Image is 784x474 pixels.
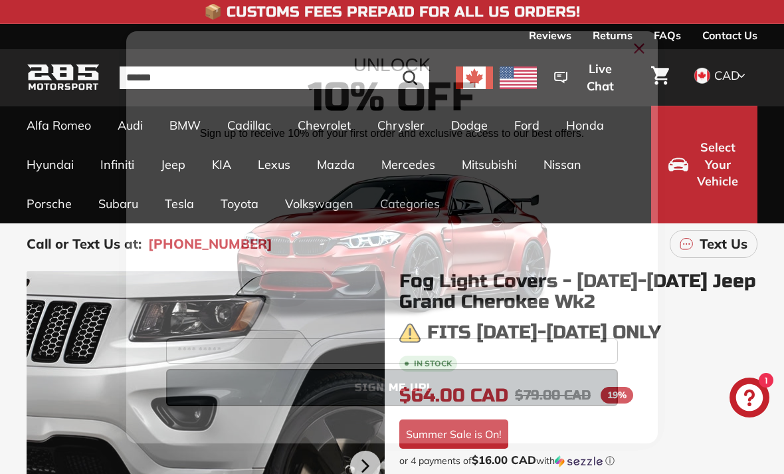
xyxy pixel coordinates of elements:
span: 10% Off [308,73,476,122]
span: UNLOCK [353,55,431,75]
inbox-online-store-chat: Shopify online store chat [726,378,773,421]
button: Close dialog [629,38,650,59]
span: Sign up to receive 10% off your first order and exclusive access to our best offers. [200,128,584,139]
img: Banner showing BMW 4 Series Body kit [226,146,558,333]
button: SIGN ME UP! [166,369,618,406]
input: YOUR EMAIL [166,338,618,364]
